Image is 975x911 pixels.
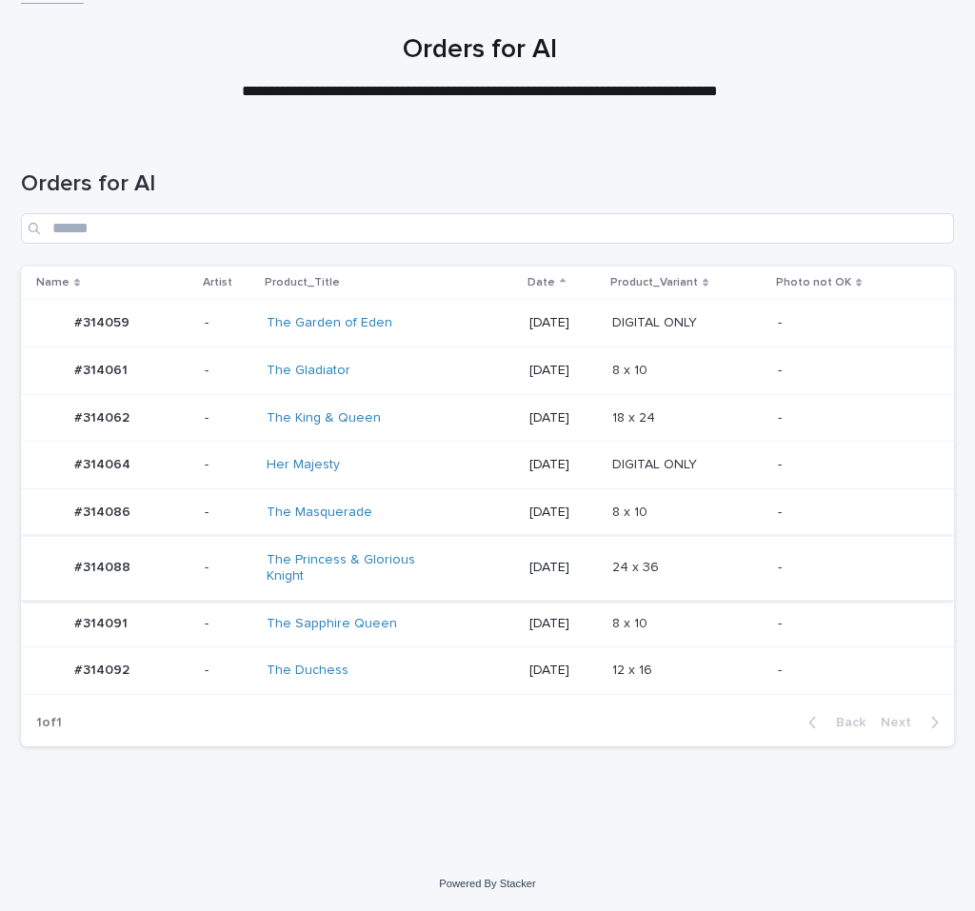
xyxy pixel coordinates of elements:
[205,616,251,632] p: -
[610,272,698,293] p: Product_Variant
[612,311,701,331] p: DIGITAL ONLY
[778,457,924,473] p: -
[529,560,597,576] p: [DATE]
[21,170,954,198] h1: Orders for AI
[527,272,555,293] p: Date
[74,612,131,632] p: #314091
[74,501,134,521] p: #314086
[21,700,77,746] p: 1 of 1
[529,616,597,632] p: [DATE]
[205,505,251,521] p: -
[612,406,659,426] p: 18 x 24
[612,659,656,679] p: 12 x 16
[205,363,251,379] p: -
[267,505,372,521] a: The Masquerade
[205,315,251,331] p: -
[203,272,232,293] p: Artist
[529,315,597,331] p: [DATE]
[267,410,381,426] a: The King & Queen
[267,315,392,331] a: The Garden of Eden
[778,616,924,632] p: -
[873,714,954,731] button: Next
[612,501,651,521] p: 8 x 10
[612,359,651,379] p: 8 x 10
[36,272,70,293] p: Name
[21,600,954,647] tr: #314091#314091 -The Sapphire Queen [DATE]8 x 108 x 10 -
[267,616,397,632] a: The Sapphire Queen
[778,505,924,521] p: -
[21,647,954,695] tr: #314092#314092 -The Duchess [DATE]12 x 1612 x 16 -
[74,359,131,379] p: #314061
[265,272,340,293] p: Product_Title
[825,716,866,729] span: Back
[778,315,924,331] p: -
[793,714,873,731] button: Back
[267,552,426,584] a: The Princess & Glorious Knight
[267,363,350,379] a: The Gladiator
[529,363,597,379] p: [DATE]
[778,410,924,426] p: -
[21,347,954,394] tr: #314061#314061 -The Gladiator [DATE]8 x 108 x 10 -
[74,406,133,426] p: #314062
[21,299,954,347] tr: #314059#314059 -The Garden of Eden [DATE]DIGITAL ONLYDIGITAL ONLY -
[439,878,535,889] a: Powered By Stacker
[776,272,851,293] p: Photo not OK
[205,457,251,473] p: -
[267,457,340,473] a: Her Majesty
[529,663,597,679] p: [DATE]
[21,442,954,489] tr: #314064#314064 -Her Majesty [DATE]DIGITAL ONLYDIGITAL ONLY -
[529,505,597,521] p: [DATE]
[529,457,597,473] p: [DATE]
[21,213,954,244] input: Search
[205,663,251,679] p: -
[778,663,924,679] p: -
[21,536,954,600] tr: #314088#314088 -The Princess & Glorious Knight [DATE]24 x 3624 x 36 -
[74,659,133,679] p: #314092
[74,453,134,473] p: #314064
[21,489,954,537] tr: #314086#314086 -The Masquerade [DATE]8 x 108 x 10 -
[612,556,663,576] p: 24 x 36
[205,560,251,576] p: -
[612,453,701,473] p: DIGITAL ONLY
[267,663,348,679] a: The Duchess
[778,363,924,379] p: -
[529,410,597,426] p: [DATE]
[612,612,651,632] p: 8 x 10
[74,556,134,576] p: #314088
[74,311,133,331] p: #314059
[19,34,940,67] h1: Orders for AI
[778,560,924,576] p: -
[881,716,923,729] span: Next
[21,394,954,442] tr: #314062#314062 -The King & Queen [DATE]18 x 2418 x 24 -
[205,410,251,426] p: -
